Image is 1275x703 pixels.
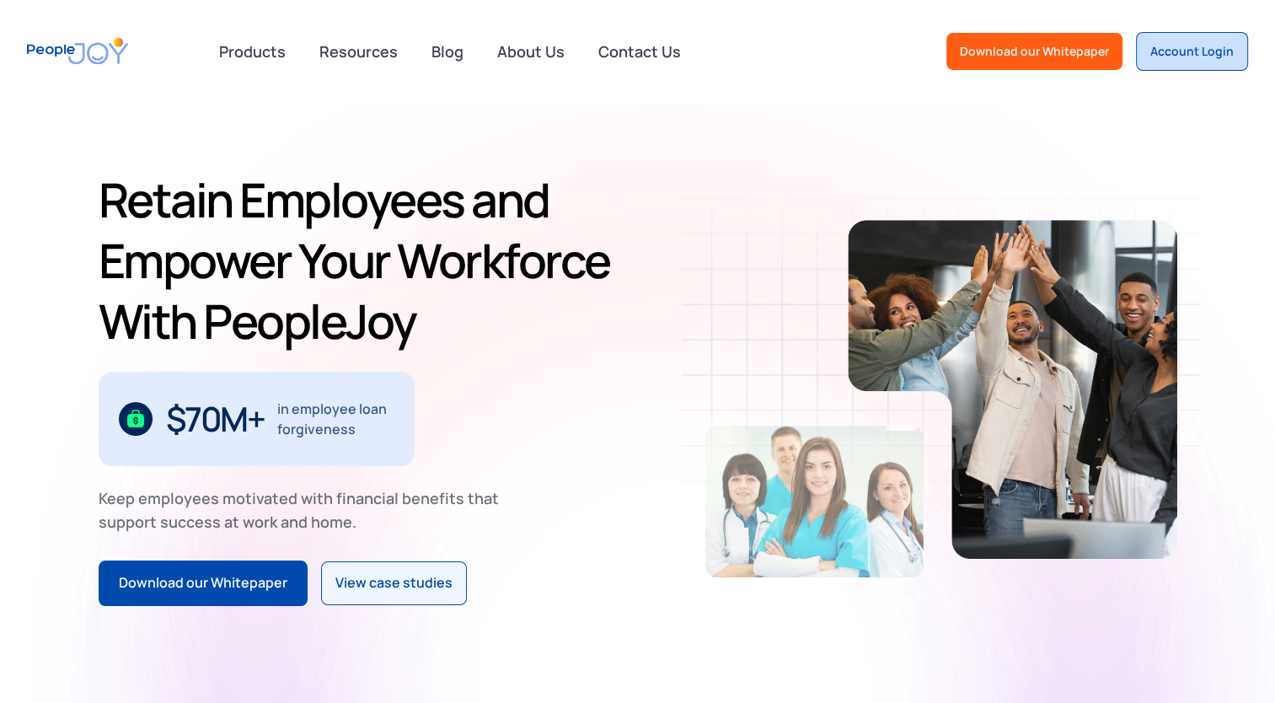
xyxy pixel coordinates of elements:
[1136,32,1248,71] a: Account Login
[335,572,453,594] div: View case studies
[277,399,394,439] div: in employee loan forgiveness
[848,220,1177,559] img: Retain-Employees-PeopleJoy
[119,572,287,594] div: Download our Whitepaper
[99,561,308,606] a: Download our Whitepaper
[99,372,415,466] div: 1 / 3
[99,169,631,351] h1: Retain Employees and Empower Your Workforce With PeopleJoy
[99,486,513,534] div: Keep employees motivated with financial benefits that support success at work and home.
[960,43,1109,60] div: Download our Whitepaper
[588,33,691,70] a: Contact Us
[166,405,265,432] div: $70M+
[1150,43,1234,60] div: Account Login
[487,33,575,70] a: About Us
[946,33,1122,70] a: Download our Whitepaper
[209,35,296,68] div: Products
[27,27,128,75] a: home
[421,33,474,70] a: Blog
[321,561,467,605] a: View case studies
[309,33,408,70] a: Resources
[705,426,924,577] img: Retain-Employees-PeopleJoy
